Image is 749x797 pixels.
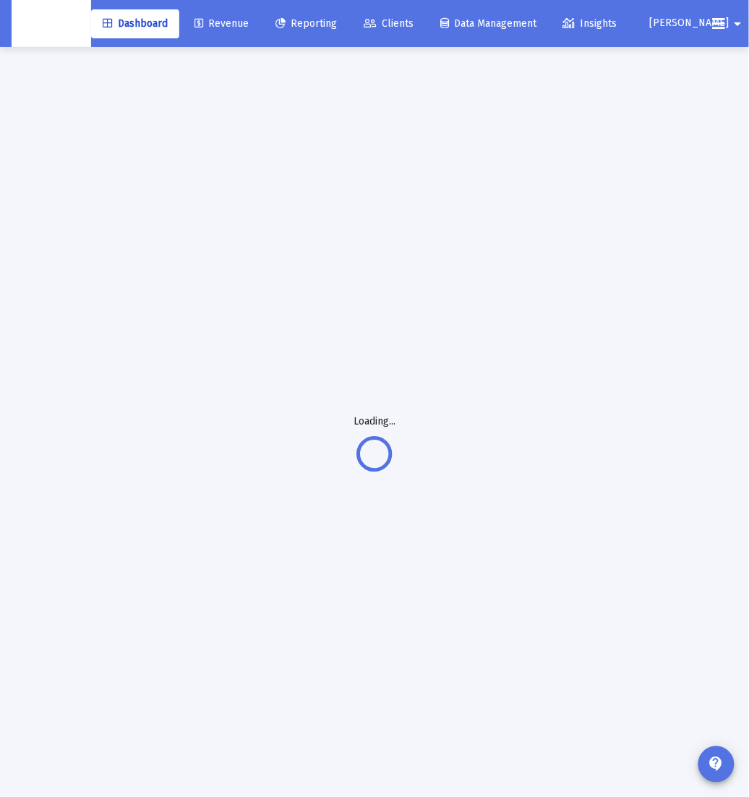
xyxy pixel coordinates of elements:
[729,9,747,38] mat-icon: arrow_drop_down
[183,9,260,38] a: Revenue
[563,17,617,30] span: Insights
[103,17,168,30] span: Dashboard
[264,9,348,38] a: Reporting
[650,17,729,30] span: [PERSON_NAME]
[352,9,425,38] a: Clients
[552,9,629,38] a: Insights
[440,17,536,30] span: Data Management
[91,9,179,38] a: Dashboard
[194,17,249,30] span: Revenue
[22,9,80,38] img: Dashboard
[364,17,414,30] span: Clients
[429,9,548,38] a: Data Management
[633,9,701,38] button: [PERSON_NAME]
[275,17,337,30] span: Reporting
[708,756,725,773] mat-icon: contact_support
